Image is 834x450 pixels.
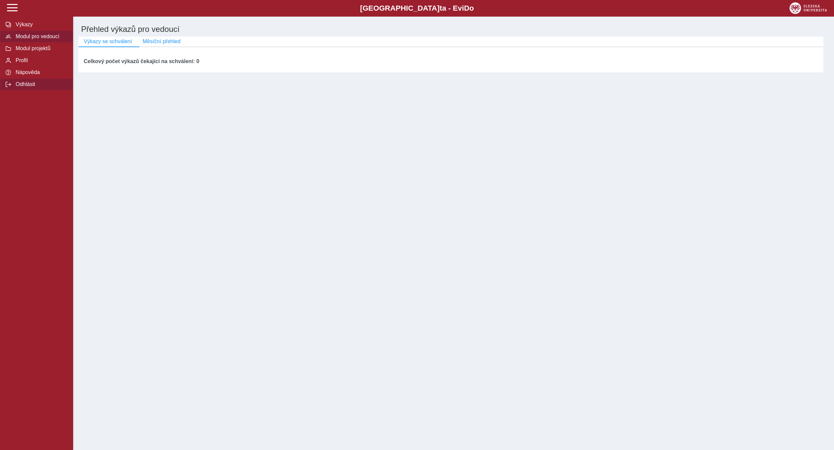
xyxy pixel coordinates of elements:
[14,34,67,40] span: Modul pro vedoucí
[143,39,180,45] span: Měsíční přehled
[14,45,67,51] span: Modul projektů
[14,22,67,28] span: Výkazy
[20,4,814,13] b: [GEOGRAPHIC_DATA] a - Evi
[137,37,186,46] button: Měsíční přehled
[84,39,132,45] span: Výkazy se schválení
[469,4,474,12] span: o
[789,2,827,14] img: logo_web_su.png
[78,37,137,46] button: Výkazy se schválení
[84,58,199,64] b: Celkový počet výkazů čekající na schválení: 0
[14,57,67,63] span: Profil
[78,22,829,37] h1: Přehled výkazů pro vedoucí
[439,4,442,12] span: t
[14,81,67,87] span: Odhlásit
[14,69,67,75] span: Nápověda
[464,4,469,12] span: D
